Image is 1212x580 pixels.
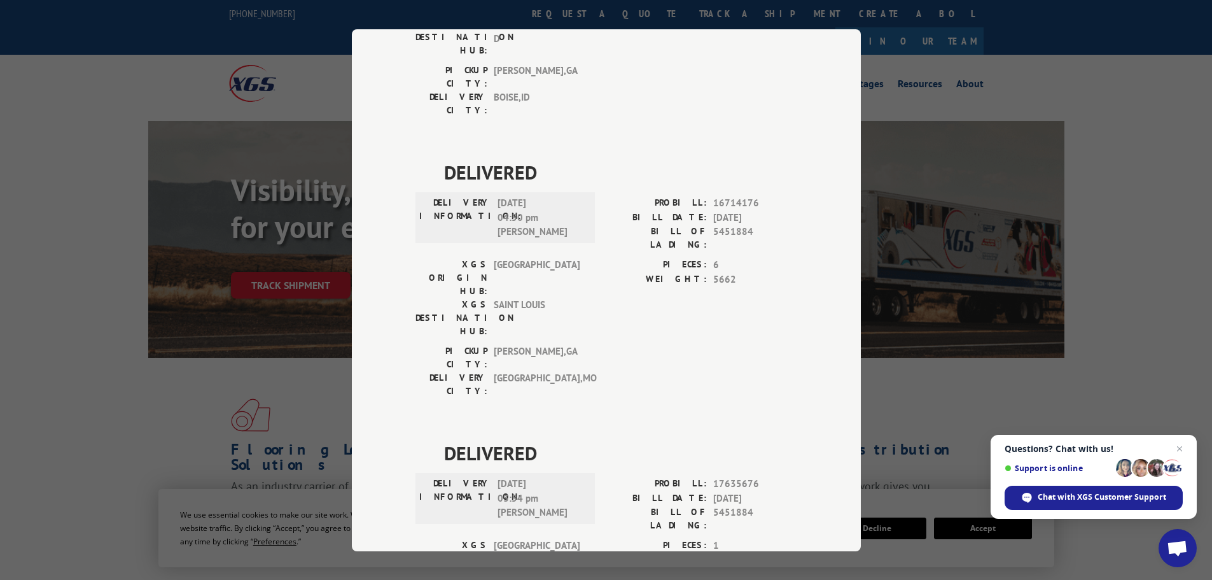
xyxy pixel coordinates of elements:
label: XGS ORIGIN HUB: [415,539,487,579]
span: [PERSON_NAME] , GA [494,64,580,90]
span: 16714176 [713,196,797,211]
label: DELIVERY INFORMATION: [419,196,491,239]
label: XGS DESTINATION HUB: [415,298,487,338]
label: PROBILL: [606,196,707,211]
label: DELIVERY CITY: [415,371,487,398]
div: Chat with XGS Customer Support [1005,486,1183,510]
span: DELIVERED [444,158,797,187]
span: [PERSON_NAME] , GA [494,344,580,371]
label: PIECES: [606,539,707,553]
span: Questions? Chat with us! [1005,444,1183,454]
label: BILL DATE: [606,491,707,506]
label: DELIVERY CITY: [415,90,487,117]
label: DELIVERY INFORMATION: [419,477,491,520]
span: Close chat [1172,441,1187,456]
span: BOI - DIAMOND LINE D [494,17,580,57]
label: XGS ORIGIN HUB: [415,258,487,298]
span: [DATE] [713,491,797,506]
span: Support is online [1005,463,1111,473]
label: BILL OF LADING: [606,506,707,532]
span: [DATE] [713,210,797,225]
span: [GEOGRAPHIC_DATA] , MO [494,371,580,398]
label: XGS DESTINATION HUB: [415,17,487,57]
label: PICKUP CITY: [415,64,487,90]
label: PROBILL: [606,477,707,492]
span: [DATE] 03:54 pm [PERSON_NAME] [498,477,583,520]
span: [GEOGRAPHIC_DATA] [494,539,580,579]
label: BILL DATE: [606,210,707,225]
label: PICKUP CITY: [415,344,487,371]
span: [GEOGRAPHIC_DATA] [494,258,580,298]
label: BILL OF LADING: [606,225,707,251]
span: [DATE] 04:50 pm [PERSON_NAME] [498,196,583,239]
label: PIECES: [606,258,707,272]
span: 5662 [713,272,797,286]
span: SAINT LOUIS [494,298,580,338]
span: Chat with XGS Customer Support [1038,492,1166,503]
div: Open chat [1159,529,1197,567]
span: 1 [713,539,797,553]
span: 5451884 [713,506,797,532]
span: 17635676 [713,477,797,492]
span: DELIVERED [444,439,797,467]
span: 5451884 [713,225,797,251]
label: WEIGHT: [606,272,707,286]
span: BOISE , ID [494,90,580,117]
span: 6 [713,258,797,272]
